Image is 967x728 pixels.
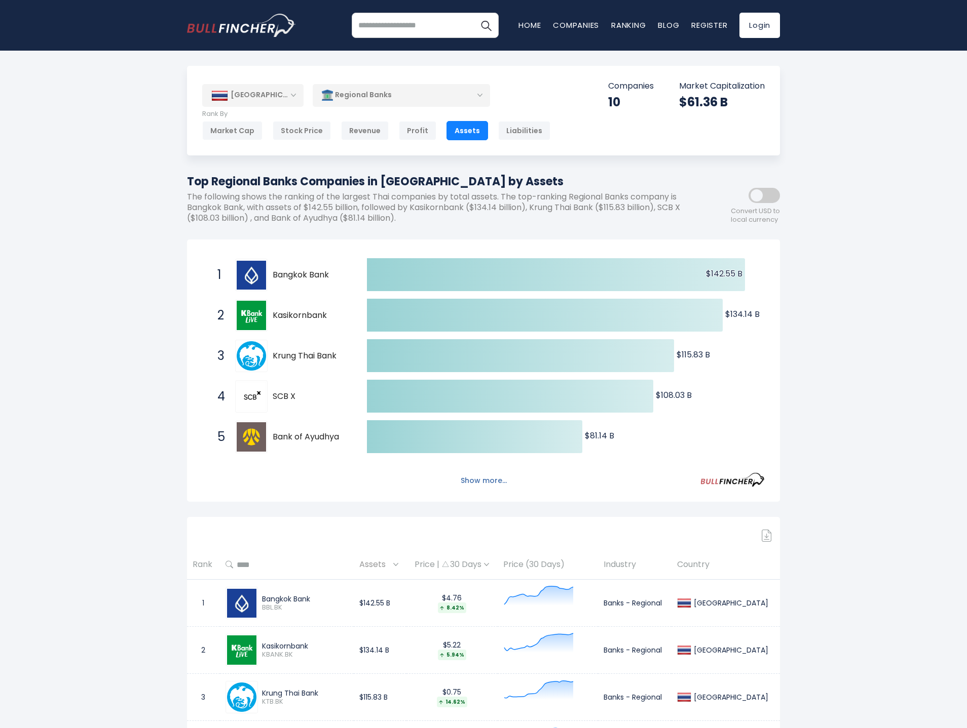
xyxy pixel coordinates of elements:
a: Login [739,13,780,38]
td: Banks - Regional [598,580,672,627]
td: $115.83 B [354,674,407,721]
span: SCB X [273,391,349,402]
text: $142.55 B [706,268,742,279]
div: 10 [608,94,654,110]
span: Bank of Ayudhya [273,432,349,442]
img: Bank of Ayudhya [237,422,266,452]
div: Profit [399,121,436,140]
td: 2 [187,627,220,674]
div: $61.36 B [679,94,765,110]
a: Blog [658,20,679,30]
span: Bangkok Bank [273,270,349,280]
div: Liabilities [498,121,550,140]
div: Price | 30 Days [412,559,492,570]
td: $134.14 B [354,627,407,674]
div: Market Cap [202,121,263,140]
text: $134.14 B [725,308,760,320]
div: Bangkok Bank [262,594,348,603]
img: Bangkok Bank [237,261,266,290]
a: Ranking [611,20,646,30]
div: 14.62% [437,697,467,707]
th: Rank [187,550,220,580]
p: Rank By [202,110,550,118]
a: Register [691,20,727,30]
a: Go to homepage [187,14,296,37]
p: Market Capitalization [679,81,765,92]
span: KTB.BK [262,698,348,706]
span: 4 [212,388,222,405]
div: [GEOGRAPHIC_DATA] [691,645,768,655]
span: Krung Thai Bank [273,351,349,361]
span: Assets [359,557,391,573]
div: Revenue [341,121,389,140]
span: 3 [212,347,222,365]
td: Banks - Regional [598,674,672,721]
span: 1 [212,266,222,284]
p: Companies [608,81,654,92]
div: $4.76 [412,593,492,613]
div: Stock Price [273,121,331,140]
span: BBL.BK [262,603,348,612]
span: Kasikornbank [273,310,349,321]
td: Banks - Regional [598,627,672,674]
a: Home [518,20,541,30]
img: KTB.BK.png [227,682,256,712]
img: KBANK.BK.png [227,635,256,665]
img: SCB X [237,382,266,411]
td: $142.55 B [354,580,407,627]
button: Show more... [455,472,513,489]
a: Companies [553,20,599,30]
div: [GEOGRAPHIC_DATA] [691,693,768,702]
img: Kasikornbank [237,301,266,330]
th: Price (30 Days) [498,550,598,580]
button: Search [473,13,499,38]
th: Industry [598,550,672,580]
div: [GEOGRAPHIC_DATA] [691,598,768,608]
div: $5.22 [412,640,492,660]
img: Krung Thai Bank [237,341,266,371]
span: 5 [212,428,222,446]
span: Convert USD to local currency [731,207,780,224]
div: Kasikornbank [262,641,348,651]
td: 3 [187,674,220,721]
span: KBANK.BK [262,651,348,659]
img: BBL.BK.png [227,589,256,618]
text: $81.14 B [585,430,614,441]
text: $115.83 B [677,349,710,360]
div: Regional Banks [313,84,490,107]
div: 5.94% [438,650,466,660]
p: The following shows the ranking of the largest Thai companies by total assets. The top-ranking Re... [187,192,689,223]
div: 8.42% [438,602,466,613]
text: $108.03 B [656,389,692,401]
div: Assets [447,121,488,140]
span: 2 [212,307,222,324]
td: 1 [187,580,220,627]
div: [GEOGRAPHIC_DATA] [202,84,304,106]
h1: Top Regional Banks Companies in [GEOGRAPHIC_DATA] by Assets [187,173,689,190]
div: Krung Thai Bank [262,689,348,698]
div: $0.75 [412,687,492,707]
img: bullfincher logo [187,14,296,37]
